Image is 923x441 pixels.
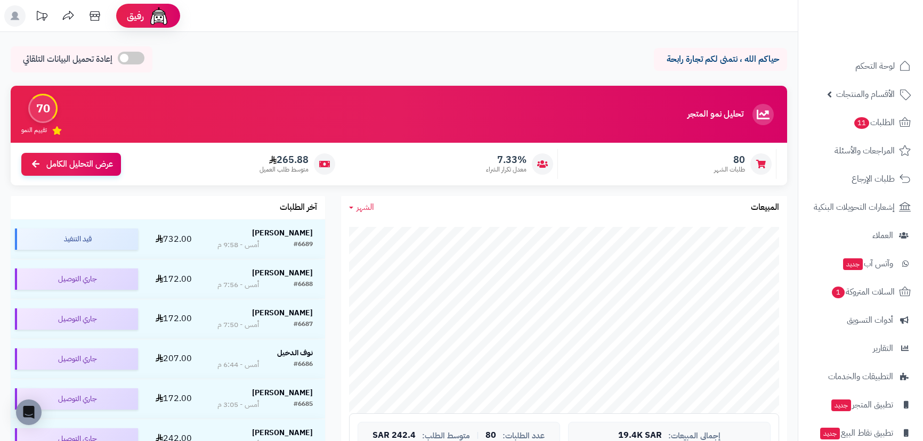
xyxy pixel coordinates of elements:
[15,348,138,370] div: جاري التوصيل
[252,227,313,239] strong: [PERSON_NAME]
[805,307,917,333] a: أدوات التسويق
[805,53,917,79] a: لوحة التحكم
[805,138,917,164] a: المراجعات والأسئلة
[294,320,313,330] div: #6687
[15,228,138,250] div: قيد التنفيذ
[503,431,545,440] span: عدد الطلبات:
[21,126,47,135] span: تقييم النمو
[217,320,259,330] div: أمس - 7:50 م
[854,117,869,129] span: 11
[805,279,917,305] a: السلات المتروكة1
[751,203,779,213] h3: المبيعات
[828,369,893,384] span: التطبيقات والخدمات
[805,364,917,389] a: التطبيقات والخدمات
[217,280,259,290] div: أمس - 7:56 م
[294,360,313,370] div: #6686
[820,428,840,439] span: جديد
[260,165,309,174] span: متوسط طلب العميل
[714,154,745,166] span: 80
[832,287,845,298] span: 1
[294,240,313,250] div: #6689
[15,308,138,330] div: جاري التوصيل
[805,392,917,418] a: تطبيق المتجرجديد
[349,201,374,214] a: الشهر
[15,268,138,290] div: جاري التوصيل
[142,339,205,379] td: 207.00
[486,165,527,174] span: معدل تكرار الشراء
[148,5,169,27] img: ai-face.png
[260,154,309,166] span: 265.88
[819,426,893,440] span: تطبيق نقاط البيع
[142,379,205,419] td: 172.00
[805,336,917,361] a: التقارير
[855,59,895,73] span: لوحة التحكم
[217,360,259,370] div: أمس - 6:44 م
[714,165,745,174] span: طلبات الشهر
[831,284,895,299] span: السلات المتروكة
[843,258,863,270] span: جديد
[805,194,917,220] a: إشعارات التحويلات البنكية
[830,397,893,412] span: تطبيق المتجر
[814,200,895,215] span: إشعارات التحويلات البنكية
[805,223,917,248] a: العملاء
[252,427,313,438] strong: [PERSON_NAME]
[662,53,779,66] p: حياكم الله ، نتمنى لكم تجارة رابحة
[852,171,895,186] span: طلبات الإرجاع
[127,10,144,22] span: رفيق
[142,259,205,299] td: 172.00
[805,166,917,192] a: طلبات الإرجاع
[142,219,205,259] td: 732.00
[357,201,374,214] span: الشهر
[15,388,138,410] div: جاري التوصيل
[805,251,917,276] a: وآتس آبجديد
[217,240,259,250] div: أمس - 9:58 م
[252,387,313,398] strong: [PERSON_NAME]
[618,431,662,440] span: 19.4K SAR
[294,280,313,290] div: #6688
[16,399,42,425] div: Open Intercom Messenger
[252,307,313,318] strong: [PERSON_NAME]
[842,256,893,271] span: وآتس آب
[851,29,913,51] img: logo-2.png
[872,228,893,243] span: العملاء
[252,267,313,279] strong: [PERSON_NAME]
[687,110,743,119] h3: تحليل نمو المتجر
[485,431,496,440] span: 80
[422,431,470,440] span: متوسط الطلب:
[294,399,313,410] div: #6685
[873,341,893,356] span: التقارير
[486,154,527,166] span: 7.33%
[853,115,895,130] span: الطلبات
[847,313,893,328] span: أدوات التسويق
[373,431,416,440] span: 242.4 SAR
[805,110,917,135] a: الطلبات11
[142,299,205,339] td: 172.00
[217,399,259,410] div: أمس - 3:05 م
[836,87,895,102] span: الأقسام والمنتجات
[831,399,851,411] span: جديد
[46,158,113,170] span: عرض التحليل الكامل
[23,53,112,66] span: إعادة تحميل البيانات التلقائي
[277,347,313,358] strong: نوف الدخيل
[28,5,55,29] a: تحديثات المنصة
[835,143,895,158] span: المراجعات والأسئلة
[668,431,720,440] span: إجمالي المبيعات:
[476,431,479,439] span: |
[21,153,121,176] a: عرض التحليل الكامل
[280,203,317,213] h3: آخر الطلبات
